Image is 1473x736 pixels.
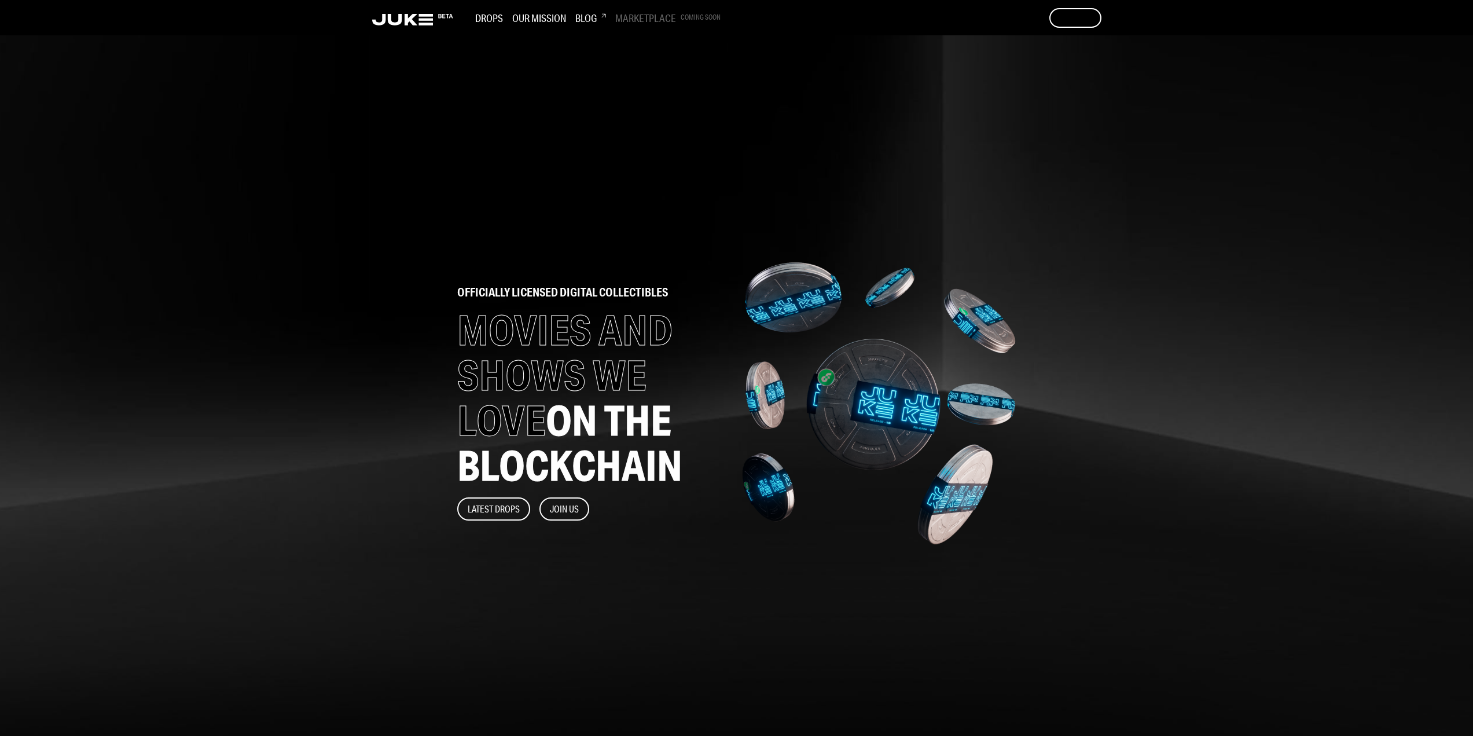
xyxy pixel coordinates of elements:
button: Latest Drops [457,497,530,521]
button: Join Us [539,497,589,521]
h1: MOVIES AND SHOWS WE LOVE [457,307,720,488]
h3: Our Mission [512,12,566,24]
h3: Drops [475,12,503,24]
h3: Blog [575,12,606,24]
h2: officially licensed digital collectibles [457,287,720,298]
img: home-banner [742,204,1016,603]
span: ON THE BLOCKCHAIN [457,395,682,490]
